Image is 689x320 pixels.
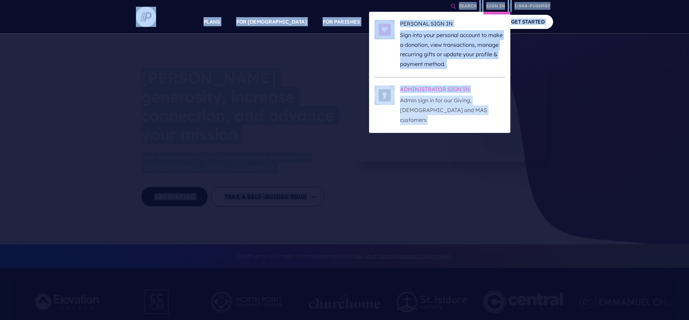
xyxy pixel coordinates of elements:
img: ADMINISTRATOR SIGN IN - Illustration [374,85,395,105]
a: FOR PARISHES [323,10,360,34]
h6: ADMINISTRATOR SIGN IN [400,85,505,96]
a: EXPLORE [422,10,446,34]
img: PERSONAL SIGN IN - Illustration [374,20,395,39]
a: GET STARTED [503,15,553,29]
a: SOLUTIONS [376,10,406,34]
a: COMPANY [462,10,486,34]
a: ADMINISTRATOR SIGN IN - Illustration ADMINISTRATOR SIGN IN Admin sign in for our Giving, [DEMOGRA... [374,85,505,125]
p: Sign into your personal account to make a donation, view transactions, manage recurring gifts or ... [400,30,505,69]
p: Admin sign in for our Giving, [DEMOGRAPHIC_DATA] and MAS customers [400,96,505,125]
a: PLANS [204,10,220,34]
a: PERSONAL SIGN IN - Illustration PERSONAL SIGN IN Sign into your personal account to make a donati... [374,20,505,69]
h6: PERSONAL SIGN IN [400,20,505,30]
a: FOR [DEMOGRAPHIC_DATA] [236,10,306,34]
